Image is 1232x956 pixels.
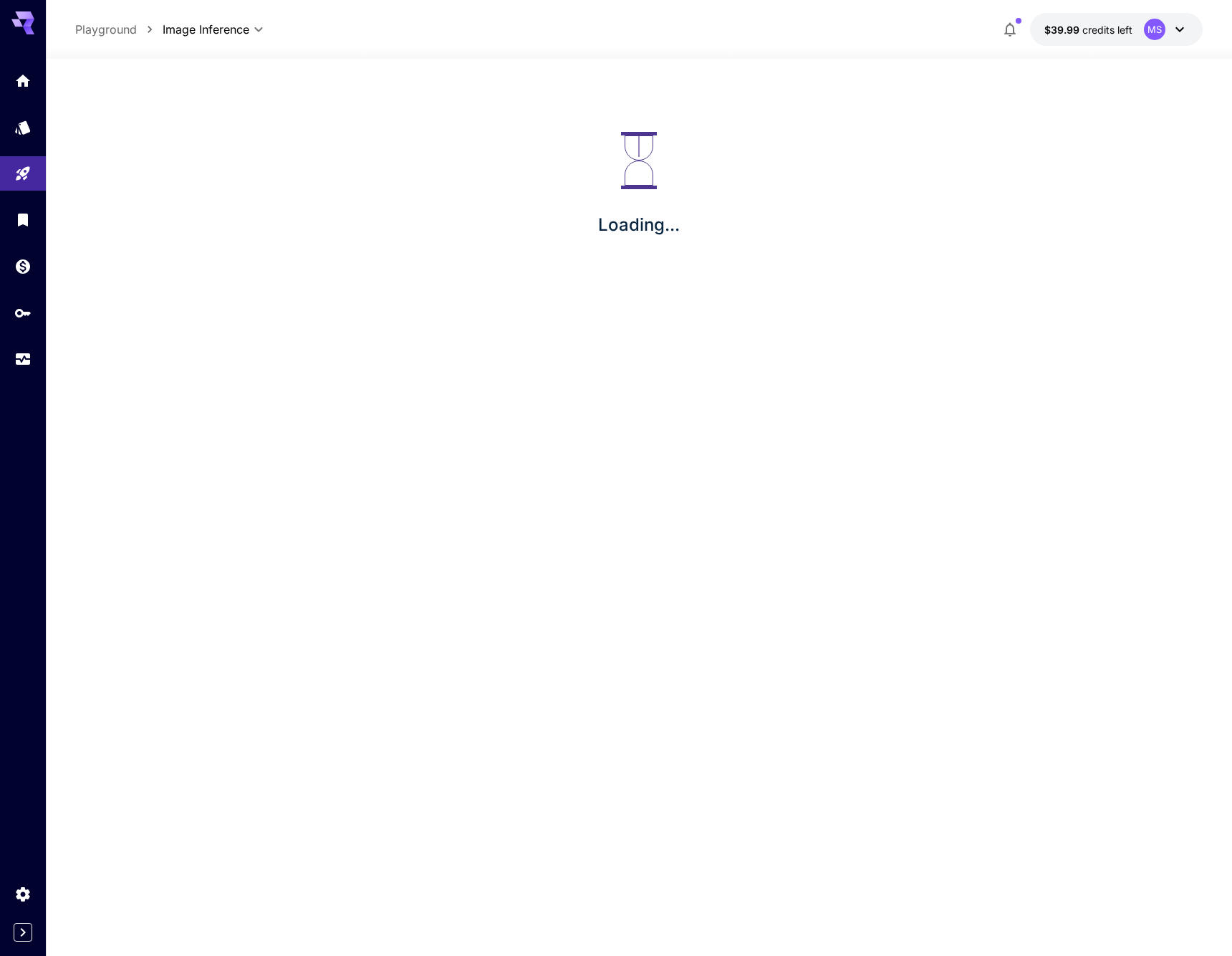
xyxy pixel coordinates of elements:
button: $39.99106MS [1030,13,1203,46]
div: Settings [14,885,32,903]
div: Wallet [14,257,32,275]
button: Expand sidebar [14,923,32,942]
a: Playground [75,21,137,38]
span: Image Inference [163,21,249,38]
div: Home [14,67,32,85]
div: Usage [14,350,32,368]
div: Library [14,211,32,229]
div: API Keys [14,304,32,322]
span: $39.99 [1044,24,1082,36]
div: MS [1144,19,1165,40]
div: $39.99106 [1044,22,1132,37]
nav: breadcrumb [75,21,163,38]
div: Playground [14,165,32,183]
div: Models [14,118,32,136]
p: Loading... [598,212,680,238]
span: credits left [1082,24,1132,36]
